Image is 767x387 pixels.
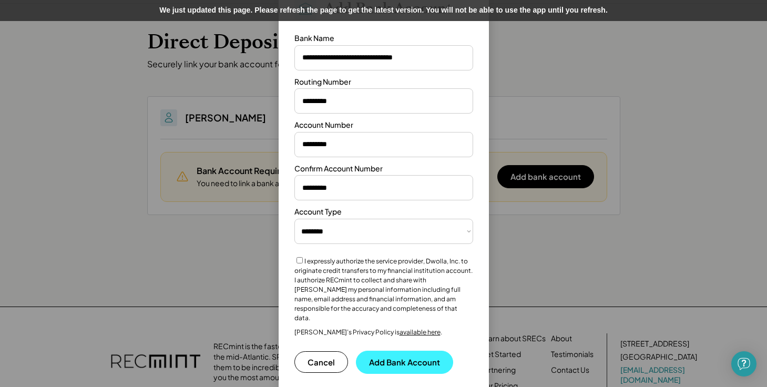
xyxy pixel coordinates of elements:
[294,77,351,87] div: Routing Number
[731,351,756,376] div: Open Intercom Messenger
[400,328,441,336] a: available here
[294,351,348,373] button: Cancel
[294,257,473,322] label: I expressly authorize the service provider, Dwolla, Inc. to originate credit transfers to my fina...
[294,328,442,337] div: [PERSON_NAME]’s Privacy Policy is .
[294,33,334,44] div: Bank Name
[294,164,383,174] div: Confirm Account Number
[356,351,453,374] button: Add Bank Account
[294,207,342,217] div: Account Type
[294,120,353,130] div: Account Number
